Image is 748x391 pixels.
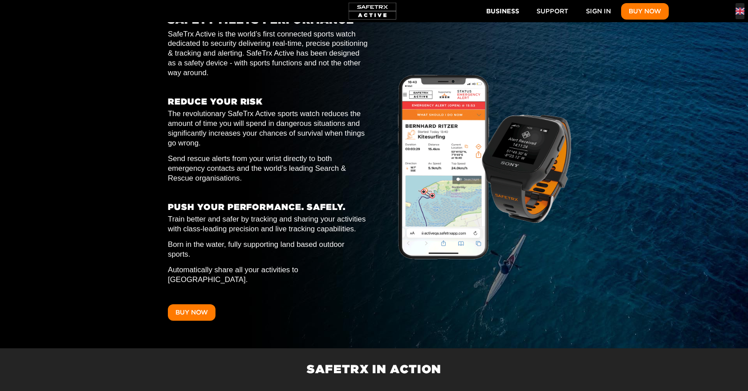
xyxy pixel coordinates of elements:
h1: SAFETRX in action [168,363,580,375]
button: Buy Now [168,304,215,321]
p: Send rescue alerts from your wrist directly to both emergency contacts and the world’s leading Se... [168,154,369,183]
h3: REDUCE YOUR RISK [168,97,369,106]
a: Support [529,3,576,20]
p: Born in the water, fully supporting land based outdoor sports. [168,240,369,259]
span: Support [537,6,568,17]
span: Business [486,6,519,17]
span: Buy Now [629,6,661,17]
p: SafeTrx Active is the world’s first connected sports watch dedicated to security delivering real-... [168,29,369,78]
h3: PUSH YOUR PERFORMANCE. SAFELY. [168,202,369,212]
button: Buy Now [621,3,669,20]
p: Automatically share all your activities to [GEOGRAPHIC_DATA]. [168,265,369,285]
span: Buy Now [175,307,208,318]
p: Train better and safer by tracking and sharing your activities with class-leading precision and l... [168,214,369,234]
p: The revolutionary SafeTrx Active sports watch reduces the amount of time you will spend in danger... [168,109,369,148]
h2: SAFETY MEETS PERFORMANCE [168,14,369,26]
span: Sign In [586,6,611,17]
a: Sign In [578,3,618,20]
img: en [736,7,744,16]
button: Business [479,3,526,19]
